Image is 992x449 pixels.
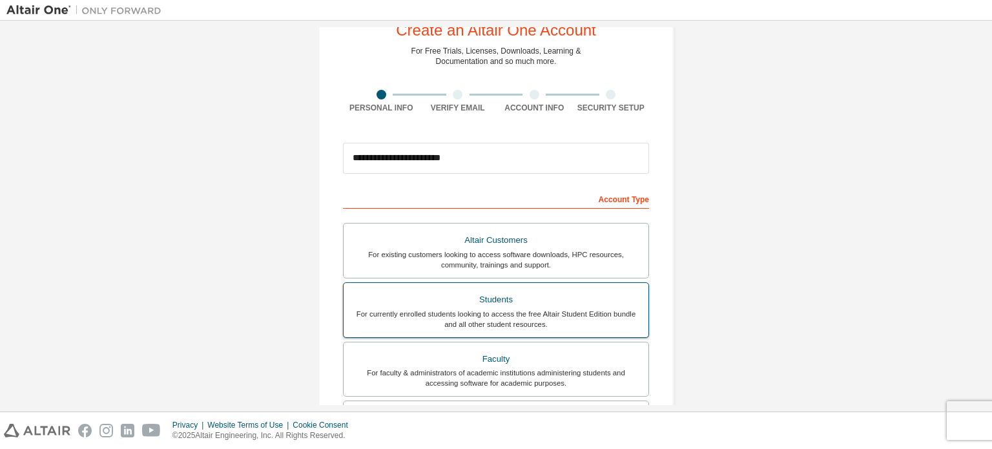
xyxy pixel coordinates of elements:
[6,4,168,17] img: Altair One
[172,420,207,430] div: Privacy
[99,424,113,437] img: instagram.svg
[396,23,596,38] div: Create an Altair One Account
[172,430,356,441] p: © 2025 Altair Engineering, Inc. All Rights Reserved.
[420,103,497,113] div: Verify Email
[4,424,70,437] img: altair_logo.svg
[142,424,161,437] img: youtube.svg
[343,188,649,209] div: Account Type
[496,103,573,113] div: Account Info
[293,420,355,430] div: Cookie Consent
[121,424,134,437] img: linkedin.svg
[351,368,641,388] div: For faculty & administrators of academic institutions administering students and accessing softwa...
[351,249,641,270] div: For existing customers looking to access software downloads, HPC resources, community, trainings ...
[351,231,641,249] div: Altair Customers
[343,103,420,113] div: Personal Info
[207,420,293,430] div: Website Terms of Use
[573,103,650,113] div: Security Setup
[351,350,641,368] div: Faculty
[351,291,641,309] div: Students
[78,424,92,437] img: facebook.svg
[411,46,581,67] div: For Free Trials, Licenses, Downloads, Learning & Documentation and so much more.
[351,309,641,329] div: For currently enrolled students looking to access the free Altair Student Edition bundle and all ...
